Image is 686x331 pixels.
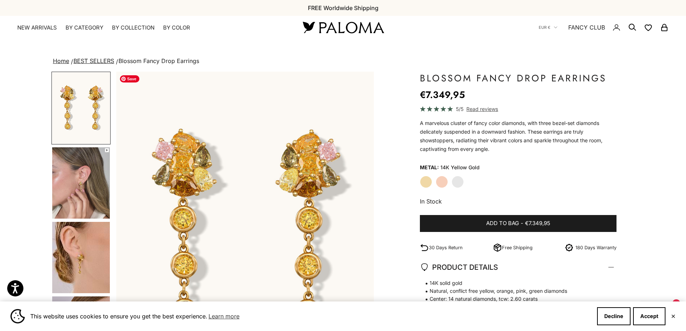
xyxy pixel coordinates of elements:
span: Center: 14 natural diamonds, tcw: 2.60 carats [420,295,610,303]
button: Go to item 4 [51,147,111,219]
legend: Metal: [420,162,439,173]
span: Save [120,75,139,82]
variant-option-value: 14K Yellow Gold [440,162,480,173]
p: A marvelous cluster of fancy color diamonds, with three bezel-set diamonds delicately suspended i... [420,119,617,153]
a: NEW ARRIVALS [17,24,57,31]
p: 180 Days Warranty [575,244,616,251]
h1: Blossom Fancy Drop Earrings [420,72,617,85]
p: 30 Days Return [429,244,463,251]
span: This website uses cookies to ensure you get the best experience. [30,311,591,322]
a: FANCY CLUB [568,23,605,32]
a: BEST SELLERS [73,57,114,64]
button: Go to item 5 [51,221,111,294]
a: Home [53,57,69,64]
span: Blossom Fancy Drop Earrings [118,57,199,64]
span: EUR € [539,24,550,31]
button: EUR € [539,24,557,31]
summary: By Category [66,24,103,31]
img: #YellowGold [52,72,110,144]
summary: By Color [163,24,190,31]
button: Accept [633,307,665,325]
span: Read reviews [466,105,498,113]
span: €7.349,95 [525,219,550,228]
sale-price: €7.349,95 [420,88,465,102]
nav: breadcrumbs [51,56,635,66]
summary: PRODUCT DETAILS [420,254,617,281]
button: Add to bag-€7.349,95 [420,215,617,232]
p: FREE Worldwide Shipping [308,3,378,13]
a: 5/5 Read reviews [420,105,617,113]
span: Add to bag [486,219,519,228]
span: 5/5 [456,105,463,113]
img: Cookie banner [10,309,25,323]
span: PRODUCT DETAILS [420,261,498,273]
summary: By Collection [112,24,154,31]
span: Natural, conflict free yellow, orange, pink, green diamonds [420,287,610,295]
p: In Stock [420,197,617,206]
button: Decline [597,307,631,325]
button: Close [671,314,676,318]
a: Learn more [207,311,241,322]
img: #YellowGold #RoseGold #WhiteGold [52,147,110,219]
p: Free Shipping [502,244,533,251]
nav: Primary navigation [17,24,286,31]
span: 14K solid gold [420,279,610,287]
nav: Secondary navigation [539,16,669,39]
button: Go to item 1 [51,72,111,144]
img: #YellowGold #WhiteGold #RoseGold [52,222,110,293]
